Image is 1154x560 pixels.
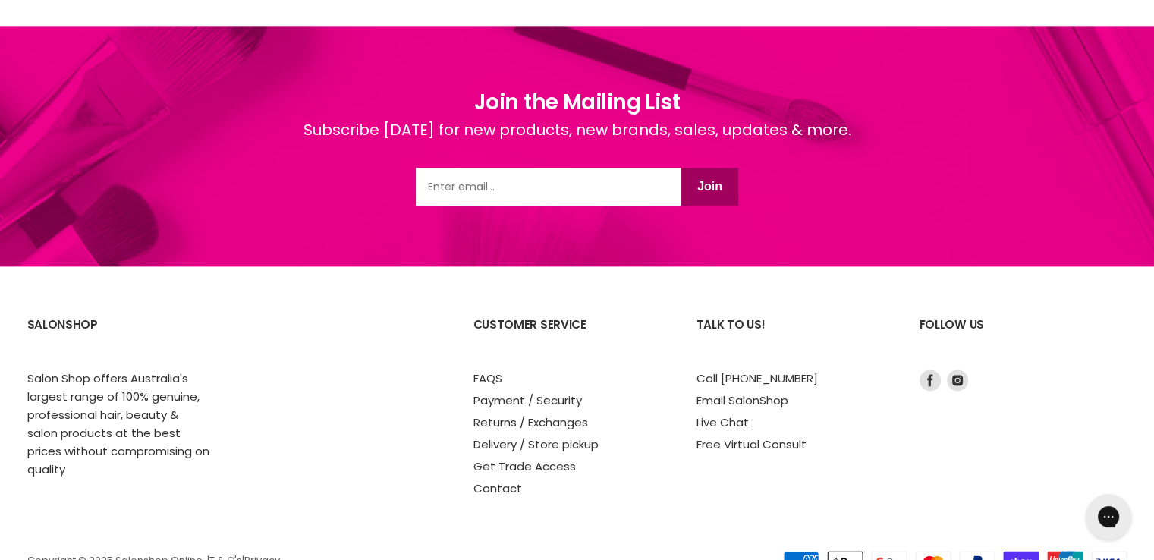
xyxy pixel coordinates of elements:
div: Subscribe [DATE] for new products, new brands, sales, updates & more. [303,118,851,168]
a: Contact [473,480,522,496]
a: FAQS [473,370,502,386]
a: Returns / Exchanges [473,414,588,430]
a: Email SalonShop [696,392,788,408]
a: Live Chat [696,414,749,430]
input: Email [416,168,681,206]
button: Join [681,168,738,206]
h2: Talk to us! [696,306,889,369]
h1: Join the Mailing List [303,87,851,118]
iframe: Gorgias live chat messenger [1078,489,1139,545]
h2: SalonShop [27,306,220,369]
p: Salon Shop offers Australia's largest range of 100% genuine, professional hair, beauty & salon pr... [27,370,209,479]
a: Free Virtual Consult [696,436,807,452]
h2: Follow us [920,306,1127,369]
a: Delivery / Store pickup [473,436,599,452]
a: Get Trade Access [473,458,576,474]
h2: Customer Service [473,306,666,369]
a: Payment / Security [473,392,582,408]
a: Call [PHONE_NUMBER] [696,370,818,386]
